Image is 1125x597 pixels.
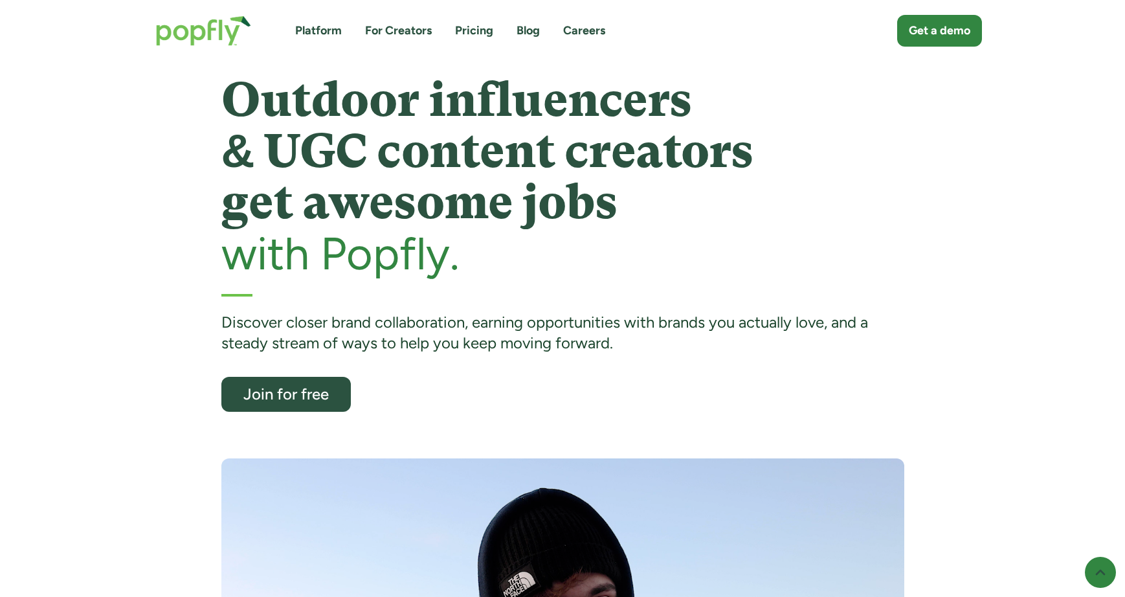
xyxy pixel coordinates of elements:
[455,23,493,39] a: Pricing
[563,23,605,39] a: Careers
[897,15,982,47] a: Get a demo
[517,23,540,39] a: Blog
[221,312,904,354] div: Discover closer brand collaboration, earning opportunities with brands you actually love, and a s...
[221,74,904,229] h1: Outdoor influencers & UGC content creators get awesome jobs
[295,23,342,39] a: Platform
[233,386,339,402] div: Join for free
[365,23,432,39] a: For Creators
[221,377,351,412] a: Join for free
[221,229,904,278] h2: with Popfly.
[909,23,970,39] div: Get a demo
